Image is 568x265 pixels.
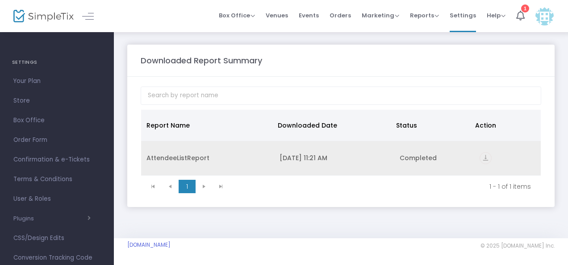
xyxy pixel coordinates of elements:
[280,153,389,162] div: 9/19/2025 11:21 AM
[266,4,288,27] span: Venues
[13,154,100,166] span: Confirmation & e-Tickets
[13,215,91,222] button: Plugins
[480,242,555,249] span: © 2025 [DOMAIN_NAME] Inc.
[13,252,100,264] span: Conversion Tracking Code
[272,110,391,141] th: Downloaded Date
[141,110,541,176] div: Data table
[391,110,470,141] th: Status
[450,4,476,27] span: Settings
[141,110,272,141] th: Report Name
[299,4,319,27] span: Events
[13,95,100,107] span: Store
[179,180,196,193] span: Page 1
[141,54,262,66] m-panel-title: Downloaded Report Summary
[480,152,492,164] i: vertical_align_bottom
[487,11,505,20] span: Help
[13,174,100,185] span: Terms & Conditions
[400,153,469,162] div: Completed
[480,152,535,164] div: https://go.SimpleTix.com/4i5gm
[13,193,100,205] span: User & Roles
[330,4,351,27] span: Orders
[127,241,171,248] a: [DOMAIN_NAME]
[362,11,399,20] span: Marketing
[480,155,492,164] a: vertical_align_bottom
[470,110,535,141] th: Action
[13,75,100,87] span: Your Plan
[141,87,541,105] input: Search by report name
[410,11,439,20] span: Reports
[236,182,531,191] kendo-pager-info: 1 - 1 of 1 items
[219,11,255,20] span: Box Office
[13,134,100,146] span: Order Form
[12,54,102,71] h4: SETTINGS
[521,4,529,12] div: 1
[13,232,100,244] span: CSS/Design Edits
[13,115,100,126] span: Box Office
[146,153,269,162] div: AttendeeListReport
